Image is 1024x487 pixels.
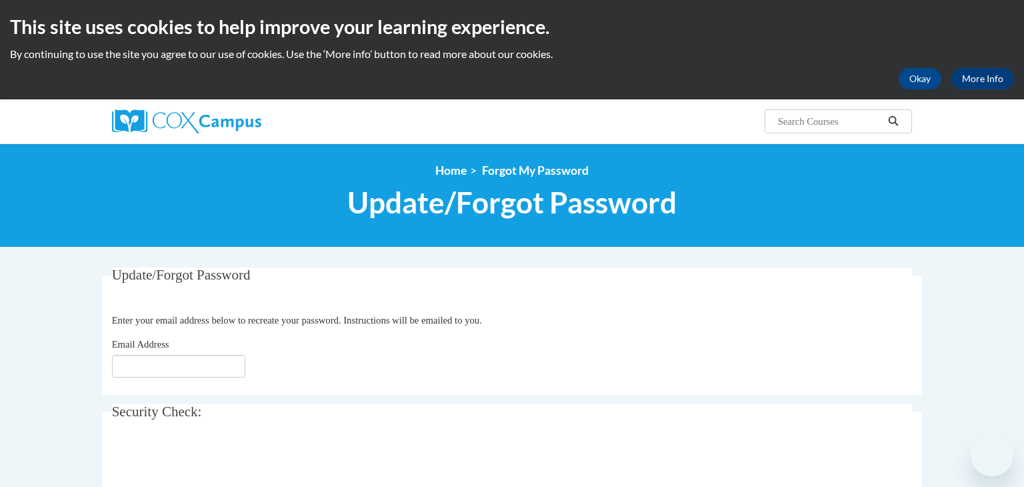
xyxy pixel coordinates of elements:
button: Okay [899,68,941,89]
h2: This site uses cookies to help improve your learning experience. [10,13,1014,40]
span: Security Check: [112,404,202,420]
iframe: Button to launch messaging window [971,434,1013,476]
span: Enter your email address below to recreate your password. Instructions will be emailed to you. [112,315,482,326]
p: By continuing to use the site you agree to our use of cookies. Use the ‘More info’ button to read... [10,47,1014,61]
span: Update/Forgot Password [347,185,677,220]
a: Home [435,163,467,177]
a: More Info [951,68,1014,89]
span: Email Address [112,339,169,350]
span: Forgot My Password [482,163,589,177]
a: Cox Campus [112,109,365,133]
img: Cox Campus [112,109,261,133]
input: Search Courses [777,113,883,129]
button: Search [883,113,903,129]
input: Email [112,355,245,378]
span: Update/Forgot Password [112,267,251,283]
